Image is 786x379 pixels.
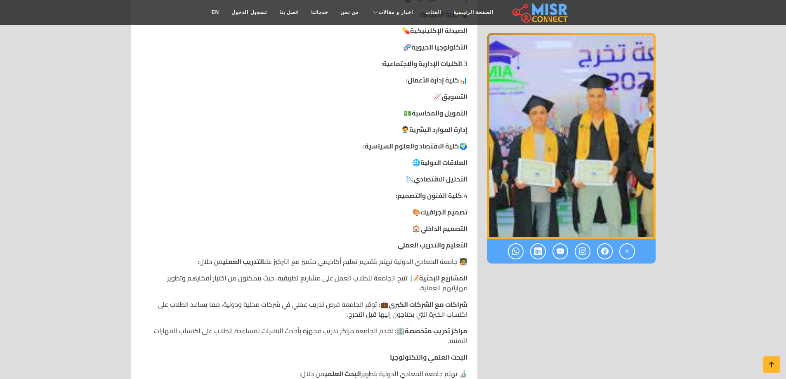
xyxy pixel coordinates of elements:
strong: التمويل والمحاسبة [412,107,467,119]
a: خدماتنا [305,5,334,20]
p: 🏢: تقدم الجامعة مراكز تدريب مجهزة بأحدث التقنيات لمساعدة الطلاب على اكتساب المهارات التقنية. [141,326,467,346]
strong: كلية الفنون والتصميم: [396,189,462,202]
img: جامعة المعادي الدولية [487,33,656,239]
strong: شراكات مع الشركات الكبرى [389,298,467,311]
strong: كلية إدارة الأعمال: [406,74,459,86]
strong: مراكز تدريب متخصصة [405,325,467,337]
a: من نحن [334,5,365,20]
p: 💵 [141,108,467,118]
img: main.misr_connect [512,2,568,23]
p: 🌍 [141,141,467,151]
p: 🏠 [141,224,467,233]
strong: إدارة الموارد البشرية [409,123,467,136]
p: 📉 [141,174,467,184]
a: اتصل بنا [273,5,305,20]
p: 🧬 [141,42,467,52]
strong: المشاريع البحثية [419,272,467,284]
strong: كلية الاقتصاد والعلوم السياسية: [363,140,459,152]
p: 📈 [141,92,467,101]
a: الصفحة الرئيسية [447,5,500,20]
strong: التدريب العملي [223,255,264,268]
p: 🧑‍🏫 جامعة المعادي الدولية تهتم بتقديم تعليم أكاديمي متميز مع التركيز على من خلال: [141,257,467,266]
p: 💼: توفر الجامعة فرص تدريب عملي في شركات محلية ودولية، مما يساعد الطلاب على اكتساب الخبرة التي يحت... [141,299,467,319]
p: 🔬 تهتم جامعة المعادي الدولية بتطوير من خلال: [141,369,467,379]
a: EN [205,5,226,20]
strong: التعليم والتدريب العملي [398,239,467,251]
p: 📝: تتيح الجامعة للطلاب العمل على مشاريع تطبيقية، حيث يتمكنون من اختبار أفكارهم وتطوير مهاراتهم ال... [141,273,467,293]
div: 1 / 1 [487,33,656,239]
p: 🌐 [141,158,467,167]
strong: التصميم الداخلي [420,222,467,235]
a: الفئات [419,5,447,20]
strong: التسويق [441,90,467,103]
strong: العلاقات الدولية [420,156,467,169]
p: 📊 [141,75,467,85]
strong: الصيدلة الإكلينيكية [410,24,467,37]
strong: البحث العلمي والتكنولوجيا [390,351,467,363]
span: اخبار و مقالات [378,9,413,16]
strong: التكنولوجيا الحيوية [411,41,467,53]
p: 💊 [141,26,467,35]
strong: التحليل الاقتصادي [414,173,467,185]
a: تسجيل الدخول [225,5,273,20]
p: 🎨 [141,207,467,217]
strong: تصميم الجرافيك [420,206,467,218]
a: اخبار و مقالات [365,5,419,20]
p: 3. [141,59,467,68]
p: 🧑‍💼 [141,125,467,134]
p: 4. [141,191,467,200]
strong: الكليات الإدارية والاجتماعية: [381,57,462,70]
